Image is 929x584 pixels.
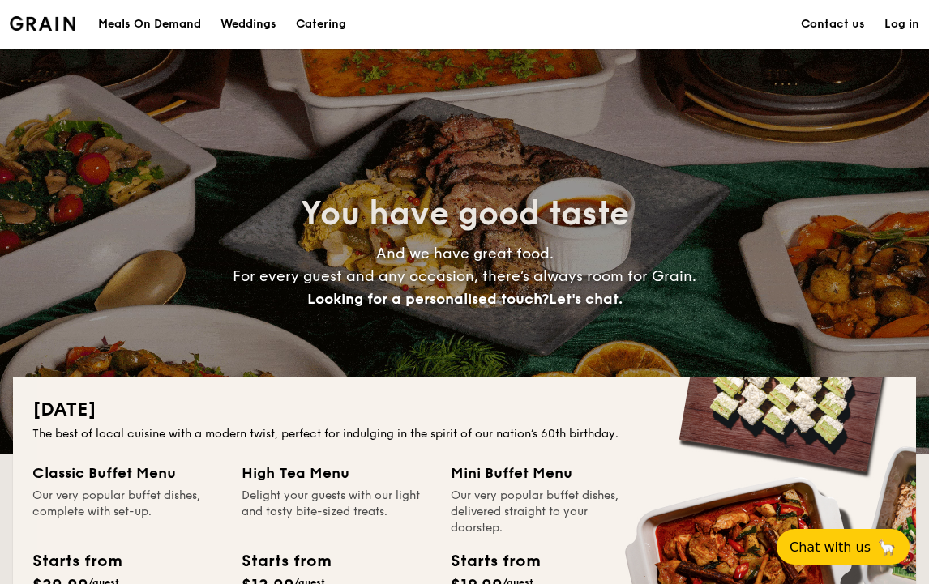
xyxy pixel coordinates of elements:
[10,16,75,31] a: Logotype
[877,538,897,556] span: 🦙
[32,397,897,423] h2: [DATE]
[777,529,910,565] button: Chat with us🦙
[10,16,75,31] img: Grain
[790,539,871,555] span: Chat with us
[242,549,330,573] div: Starts from
[242,488,431,536] div: Delight your guests with our light and tasty bite-sized treats.
[32,462,222,484] div: Classic Buffet Menu
[549,290,623,308] span: Let's chat.
[32,549,121,573] div: Starts from
[451,462,640,484] div: Mini Buffet Menu
[32,488,222,536] div: Our very popular buffet dishes, complete with set-up.
[451,488,640,536] div: Our very popular buffet dishes, delivered straight to your doorstep.
[32,426,897,442] div: The best of local cuisine with a modern twist, perfect for indulging in the spirit of our nation’...
[451,549,539,573] div: Starts from
[242,462,431,484] div: High Tea Menu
